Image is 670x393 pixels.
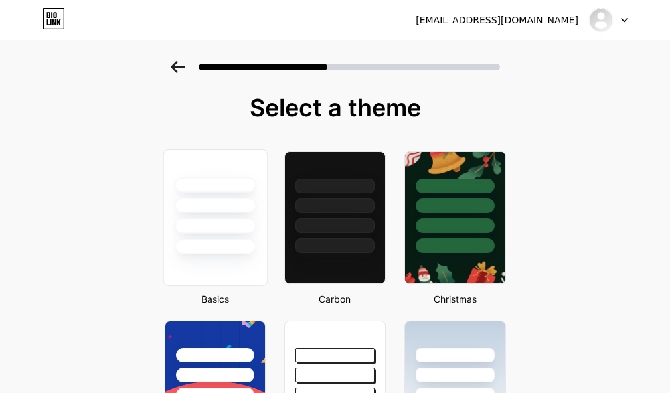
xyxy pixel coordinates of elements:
div: Christmas [400,292,510,306]
div: Basics [161,292,270,306]
div: Select a theme [159,94,511,121]
img: pantherbook [588,7,614,33]
div: [EMAIL_ADDRESS][DOMAIN_NAME] [416,13,578,27]
div: Carbon [280,292,390,306]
